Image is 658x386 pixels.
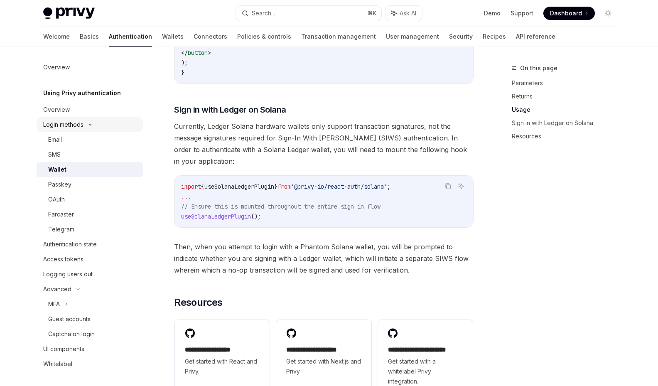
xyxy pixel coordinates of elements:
[181,213,251,220] span: useSolanaLedgerPlugin
[48,194,65,204] div: OAuth
[442,181,453,192] button: Copy the contents from the code block
[37,222,143,237] a: Telegram
[43,105,70,115] div: Overview
[48,299,60,309] div: MFA
[204,183,274,190] span: useSolanaLedgerPlugin
[37,192,143,207] a: OAuth
[43,7,95,19] img: light logo
[174,296,223,309] span: Resources
[37,327,143,342] a: Captcha on login
[37,252,143,267] a: Access tokens
[185,356,260,376] span: Get started with React and Privy.
[48,150,61,160] div: SMS
[181,193,191,200] span: ...
[181,183,201,190] span: import
[520,63,557,73] span: On this page
[48,314,91,324] div: Guest accounts
[162,27,184,47] a: Wallets
[37,237,143,252] a: Authentication state
[208,49,211,57] span: >
[400,9,416,17] span: Ask AI
[201,183,204,190] span: {
[43,344,84,354] div: UI components
[385,6,422,21] button: Ask AI
[43,88,121,98] h5: Using Privy authentication
[291,183,387,190] span: '@privy-io/react-auth/solana'
[512,76,621,90] a: Parameters
[512,130,621,143] a: Resources
[181,69,184,76] span: }
[449,27,473,47] a: Security
[43,254,83,264] div: Access tokens
[37,162,143,177] a: Wallet
[512,103,621,116] a: Usage
[274,183,277,190] span: }
[174,120,474,167] span: Currently, Ledger Solana hardware wallets only support transaction signatures, not the message si...
[37,356,143,371] a: Whitelabel
[43,284,71,294] div: Advanced
[37,60,143,75] a: Overview
[387,183,390,190] span: ;
[48,329,95,339] div: Captcha on login
[43,120,83,130] div: Login methods
[48,135,62,145] div: Email
[43,359,72,369] div: Whitelabel
[109,27,152,47] a: Authentication
[484,9,501,17] a: Demo
[550,9,582,17] span: Dashboard
[543,7,595,20] a: Dashboard
[252,8,275,18] div: Search...
[37,207,143,222] a: Farcaster
[516,27,555,47] a: API reference
[181,203,381,210] span: // Ensure this is mounted throughout the entire sign in flow
[43,62,70,72] div: Overview
[43,269,93,279] div: Logging users out
[236,6,381,21] button: Search...⌘K
[483,27,506,47] a: Recipes
[48,209,74,219] div: Farcaster
[277,183,291,190] span: from
[37,342,143,356] a: UI components
[251,213,261,220] span: ();
[602,7,615,20] button: Toggle dark mode
[48,179,71,189] div: Passkey
[37,147,143,162] a: SMS
[48,224,74,234] div: Telegram
[37,177,143,192] a: Passkey
[43,239,97,249] div: Authentication state
[37,132,143,147] a: Email
[37,312,143,327] a: Guest accounts
[174,104,286,116] span: Sign in with Ledger on Solana
[286,356,361,376] span: Get started with Next.js and Privy.
[456,181,466,192] button: Ask AI
[301,27,376,47] a: Transaction management
[174,241,474,276] span: Then, when you attempt to login with a Phantom Solana wallet, you will be prompted to indicate wh...
[37,267,143,282] a: Logging users out
[512,90,621,103] a: Returns
[80,27,99,47] a: Basics
[237,27,291,47] a: Policies & controls
[512,116,621,130] a: Sign in with Ledger on Solana
[37,102,143,117] a: Overview
[188,49,208,57] span: button
[386,27,439,47] a: User management
[368,10,376,17] span: ⌘ K
[43,27,70,47] a: Welcome
[511,9,533,17] a: Support
[194,27,227,47] a: Connectors
[48,165,66,175] div: Wallet
[181,59,188,66] span: );
[181,49,188,57] span: </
